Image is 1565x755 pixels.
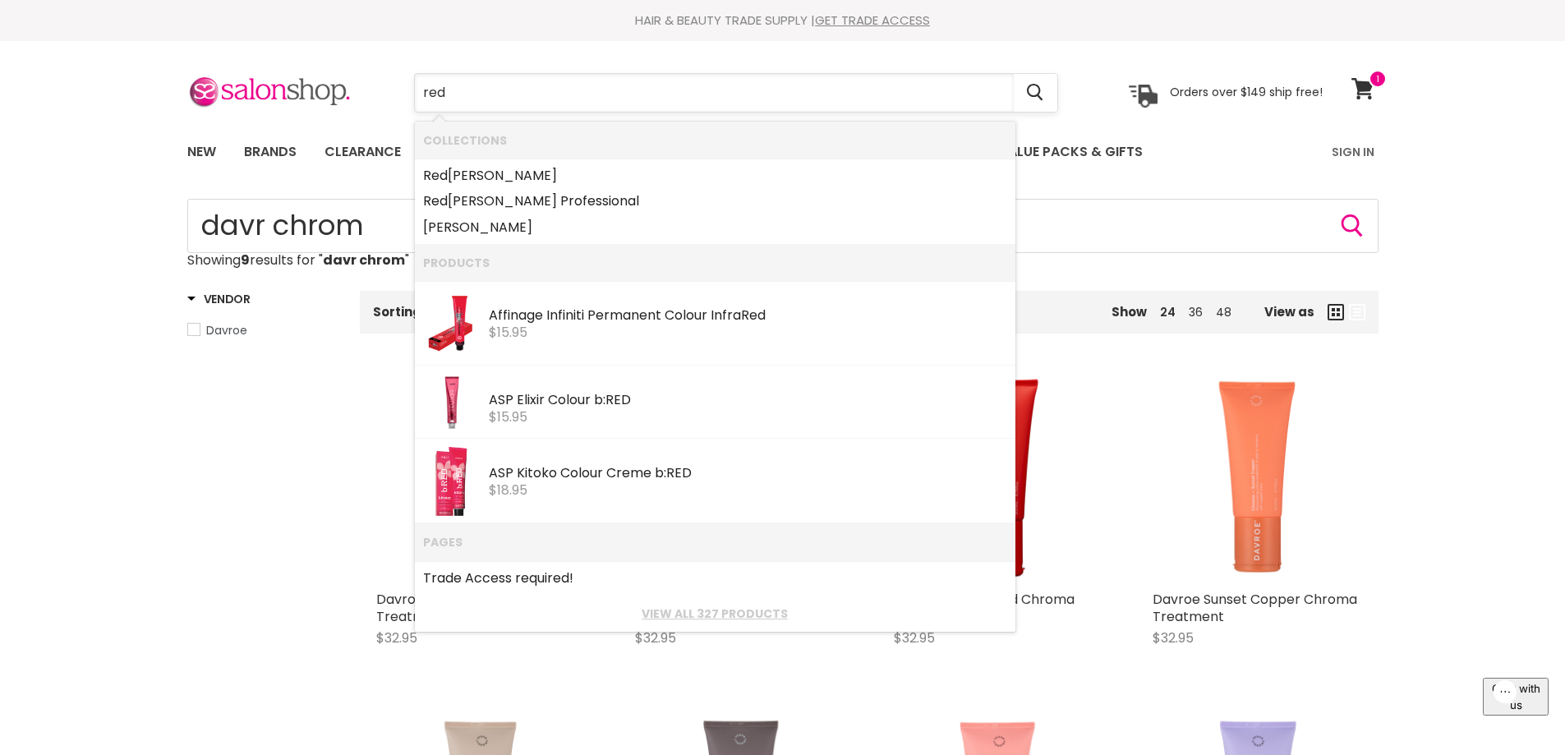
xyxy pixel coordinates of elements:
div: ASP Elixir Colour b: [489,393,1007,410]
iframe: Gorgias live chat messenger [1483,678,1549,739]
a: [PERSON_NAME] Professional [423,188,1007,214]
span: Davroe [206,322,247,338]
span: $32.95 [635,628,676,647]
a: View all 327 products [423,607,1007,620]
ul: Main menu [175,128,1239,176]
h3: Vendor [187,291,251,307]
p: Orders over $149 ship free! [1170,85,1323,99]
a: 36 [1189,304,1203,320]
li: View All [415,595,1015,632]
b: Red [423,166,448,185]
b: Red [741,306,766,325]
img: elixirred_200x.jpg [423,374,481,431]
a: Clearance [312,135,413,169]
img: Davroe Platinum Chroma Treatment [376,373,586,582]
img: Davroe Sunset Copper Chroma Treatment [1204,373,1310,582]
a: 48 [1216,304,1231,320]
a: Brands [232,135,309,169]
b: Red [423,191,448,210]
label: Sorting [373,305,421,319]
div: ASP Kitoko Colour Creme b: [489,466,1007,483]
b: RED [666,463,692,482]
span: $32.95 [1153,628,1194,647]
b: RED [605,390,631,409]
b: red [547,569,569,587]
li: Products: Affinage Infiniti Permanent Colour Infra Red [415,281,1015,366]
li: Pages: Trade Access required! [415,561,1015,596]
nav: Main [167,128,1399,176]
span: View as [1264,305,1314,319]
li: Products [415,244,1015,281]
form: Product [187,199,1379,253]
a: Sign In [1322,135,1384,169]
img: ASP_Bred_200x.png [429,447,475,516]
li: Products: ASP Elixir Colour b:RED [415,366,1015,439]
input: Search [187,199,1379,253]
button: Search [1339,213,1365,239]
span: $18.95 [489,481,527,499]
form: Product [414,73,1058,113]
a: Value Packs & Gifts [987,135,1155,169]
a: Davroe Sunset Copper Chroma Treatment [1153,590,1357,626]
a: [PERSON_NAME] [423,214,1007,241]
a: 24 [1160,304,1176,320]
a: New [175,135,228,169]
li: Collections: Redken Professional [415,188,1015,214]
span: Show [1112,303,1147,320]
li: Collections: De Lorenzo [415,214,1015,245]
p: Showing results for " " [187,253,1379,268]
a: Davroe Platinum Chroma Treatment [376,590,541,626]
li: Collections: Redken [415,159,1015,189]
a: Trade Access requi! [423,565,1007,592]
img: affingaeinfrared_200x.png [424,289,478,358]
span: $15.95 [489,407,527,426]
span: $15.95 [489,323,527,342]
li: Pages [415,523,1015,560]
div: Affinage Infiniti Permanent Colour Infra [489,308,1007,325]
button: Search [1014,74,1057,112]
li: Products: ASP Kitoko Colour Creme b:RED [415,439,1015,523]
span: $32.95 [376,628,417,647]
strong: davr chrom [323,251,405,269]
a: GET TRADE ACCESS [815,12,930,29]
input: Search [415,74,1014,112]
div: HAIR & BEAUTY TRADE SUPPLY | [167,12,1399,29]
a: Davroe [187,321,339,339]
strong: 9 [241,251,250,269]
li: Collections [415,122,1015,159]
a: [PERSON_NAME] [423,163,1007,189]
a: Davroe Sunset Copper Chroma Treatment [1153,373,1362,582]
span: $32.95 [894,628,935,647]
